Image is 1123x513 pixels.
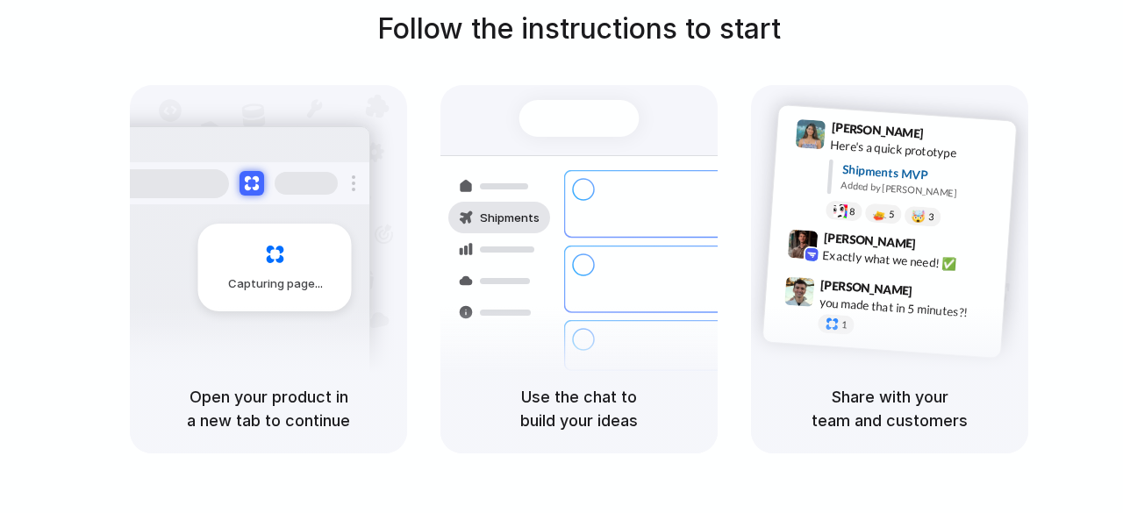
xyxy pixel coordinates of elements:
span: 9:47 AM [918,283,954,304]
span: 8 [849,207,855,217]
span: 3 [928,212,934,222]
span: [PERSON_NAME] [823,228,916,253]
span: Shipments [480,210,540,227]
span: 1 [841,320,848,330]
h5: Open your product in a new tab to continue [151,385,386,432]
div: Shipments MVP [841,160,1004,189]
div: you made that in 5 minutes?! [819,293,994,323]
h5: Share with your team and customers [772,385,1007,432]
div: 🤯 [912,210,926,223]
div: Here's a quick prototype [830,136,1005,166]
div: Exactly what we need! ✅ [822,246,998,276]
span: [PERSON_NAME] [831,118,924,143]
span: Capturing page [228,275,325,293]
span: 9:42 AM [921,237,957,258]
div: Added by [PERSON_NAME] [840,178,1002,203]
h1: Follow the instructions to start [377,8,781,50]
span: [PERSON_NAME] [820,275,913,301]
span: 5 [889,210,895,219]
h5: Use the chat to build your ideas [461,385,697,432]
span: 9:41 AM [929,126,965,147]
